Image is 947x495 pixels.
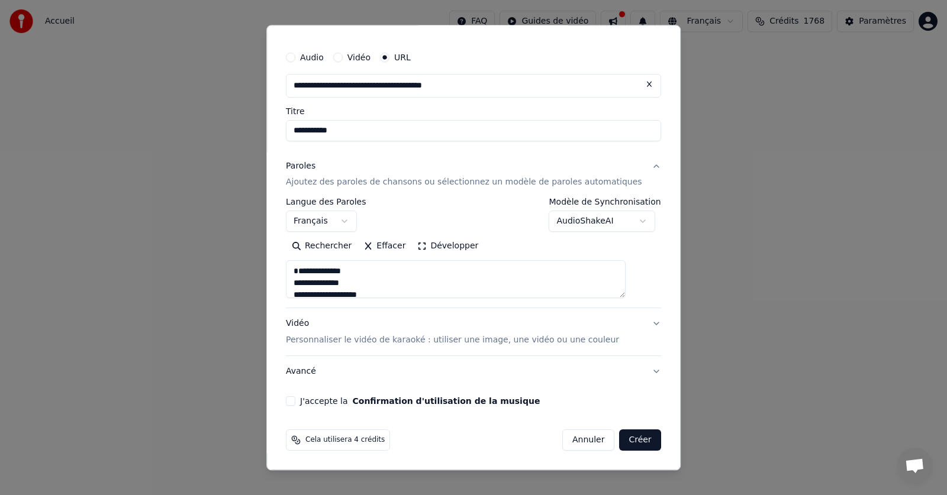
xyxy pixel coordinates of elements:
[353,397,540,406] button: J'accepte la
[286,198,366,206] label: Langue des Paroles
[286,177,642,189] p: Ajoutez des paroles de chansons ou sélectionnez un modèle de paroles automatiques
[562,430,614,451] button: Annuler
[286,309,661,356] button: VidéoPersonnaliser le vidéo de karaoké : utiliser une image, une vidéo ou une couleur
[286,160,315,172] div: Paroles
[286,237,357,256] button: Rechercher
[286,151,661,198] button: ParolesAjoutez des paroles de chansons ou sélectionnez un modèle de paroles automatiques
[357,237,411,256] button: Effacer
[305,436,385,445] span: Cela utilisera 4 crédits
[286,198,661,308] div: ParolesAjoutez des paroles de chansons ou sélectionnez un modèle de paroles automatiques
[394,53,411,62] label: URL
[300,53,324,62] label: Audio
[286,318,619,347] div: Vidéo
[347,53,371,62] label: Vidéo
[549,198,661,206] label: Modèle de Synchronisation
[286,107,661,115] label: Titre
[412,237,485,256] button: Développer
[286,357,661,387] button: Avancé
[300,397,540,406] label: J'accepte la
[620,430,661,451] button: Créer
[281,16,666,27] h2: Créer un Karaoké
[286,335,619,347] p: Personnaliser le vidéo de karaoké : utiliser une image, une vidéo ou une couleur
